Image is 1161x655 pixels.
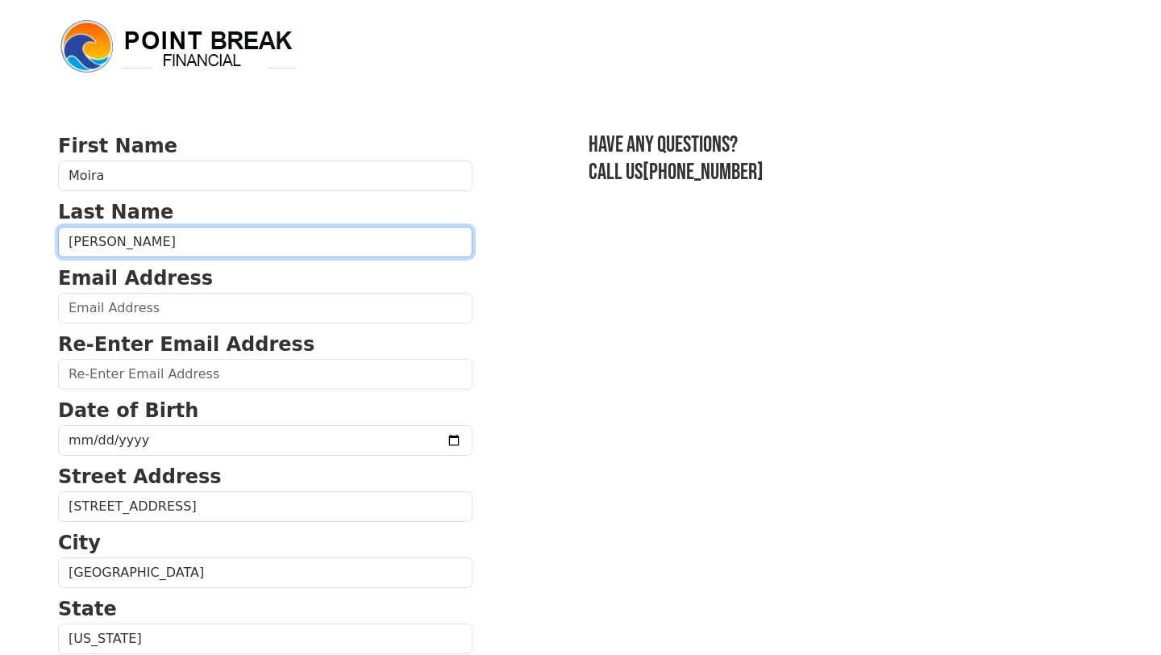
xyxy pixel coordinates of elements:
strong: Re-Enter Email Address [58,333,314,356]
strong: Date of Birth [58,399,198,422]
strong: Street Address [58,465,222,488]
strong: Email Address [58,267,213,290]
input: Street Address [58,491,472,522]
h3: Have any questions? [589,131,1103,159]
input: City [58,557,472,588]
strong: First Name [58,135,177,157]
strong: Last Name [58,201,173,223]
strong: City [58,532,101,554]
strong: State [58,598,117,620]
input: Last Name [58,227,472,257]
input: First Name [58,161,472,191]
a: [PHONE_NUMBER] [643,159,764,186]
img: logo.png [58,18,300,76]
input: Re-Enter Email Address [58,359,472,390]
input: Email Address [58,293,472,323]
h3: Call us [589,159,1103,186]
